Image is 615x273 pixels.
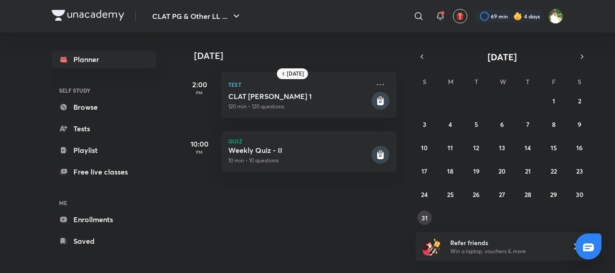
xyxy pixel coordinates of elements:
[552,120,556,129] abbr: August 8, 2025
[572,94,587,108] button: August 2, 2025
[548,9,563,24] img: Harshal Jadhao
[421,214,428,222] abbr: August 31, 2025
[417,210,432,225] button: August 31, 2025
[547,94,561,108] button: August 1, 2025
[228,103,370,111] p: 120 min • 120 questions
[526,77,529,86] abbr: Thursday
[181,149,217,155] p: PM
[228,157,370,165] p: 10 min • 10 questions
[423,237,441,255] img: referral
[428,50,576,63] button: [DATE]
[520,187,535,201] button: August 28, 2025
[552,77,556,86] abbr: Friday
[421,190,428,199] abbr: August 24, 2025
[576,167,583,175] abbr: August 23, 2025
[228,139,389,144] p: Quiz
[495,140,509,155] button: August 13, 2025
[469,164,484,178] button: August 19, 2025
[448,143,453,152] abbr: August 11, 2025
[495,164,509,178] button: August 20, 2025
[500,120,504,129] abbr: August 6, 2025
[469,140,484,155] button: August 12, 2025
[443,164,457,178] button: August 18, 2025
[520,164,535,178] button: August 21, 2025
[417,140,432,155] button: August 10, 2025
[447,190,454,199] abbr: August 25, 2025
[473,143,479,152] abbr: August 12, 2025
[228,146,370,155] h5: Weekly Quiz - II
[52,50,156,68] a: Planner
[475,120,478,129] abbr: August 5, 2025
[525,143,531,152] abbr: August 14, 2025
[576,143,583,152] abbr: August 16, 2025
[448,77,453,86] abbr: Monday
[456,12,464,20] img: avatar
[443,140,457,155] button: August 11, 2025
[500,77,506,86] abbr: Wednesday
[578,97,581,105] abbr: August 2, 2025
[228,92,370,101] h5: CLAT PG Mock 1
[547,164,561,178] button: August 22, 2025
[578,77,581,86] abbr: Saturday
[52,210,156,228] a: Enrollments
[572,140,587,155] button: August 16, 2025
[417,187,432,201] button: August 24, 2025
[421,143,428,152] abbr: August 10, 2025
[525,167,531,175] abbr: August 21, 2025
[498,167,506,175] abbr: August 20, 2025
[194,50,406,61] h4: [DATE]
[181,90,217,95] p: PM
[547,187,561,201] button: August 29, 2025
[525,190,531,199] abbr: August 28, 2025
[572,164,587,178] button: August 23, 2025
[495,117,509,131] button: August 6, 2025
[287,70,304,77] h6: [DATE]
[423,77,426,86] abbr: Sunday
[52,141,156,159] a: Playlist
[52,195,156,210] h6: ME
[520,140,535,155] button: August 14, 2025
[520,117,535,131] button: August 7, 2025
[576,190,583,199] abbr: August 30, 2025
[552,97,555,105] abbr: August 1, 2025
[551,167,557,175] abbr: August 22, 2025
[547,140,561,155] button: August 15, 2025
[443,117,457,131] button: August 4, 2025
[417,117,432,131] button: August 3, 2025
[526,120,529,129] abbr: August 7, 2025
[52,10,124,23] a: Company Logo
[52,83,156,98] h6: SELF STUDY
[572,117,587,131] button: August 9, 2025
[469,187,484,201] button: August 26, 2025
[228,79,370,90] p: Test
[450,247,561,255] p: Win a laptop, vouchers & more
[52,98,156,116] a: Browse
[52,10,124,21] img: Company Logo
[52,232,156,250] a: Saved
[550,190,557,199] abbr: August 29, 2025
[447,167,453,175] abbr: August 18, 2025
[547,117,561,131] button: August 8, 2025
[443,187,457,201] button: August 25, 2025
[578,120,581,129] abbr: August 9, 2025
[495,187,509,201] button: August 27, 2025
[417,164,432,178] button: August 17, 2025
[181,79,217,90] h5: 2:00
[488,51,517,63] span: [DATE]
[473,167,479,175] abbr: August 19, 2025
[499,143,505,152] abbr: August 13, 2025
[453,9,467,23] button: avatar
[450,238,561,247] h6: Refer friends
[469,117,484,131] button: August 5, 2025
[473,190,479,199] abbr: August 26, 2025
[499,190,505,199] abbr: August 27, 2025
[181,139,217,149] h5: 10:00
[551,143,557,152] abbr: August 15, 2025
[513,12,522,21] img: streak
[421,167,427,175] abbr: August 17, 2025
[147,7,247,25] button: CLAT PG & Other LL ...
[52,163,156,181] a: Free live classes
[423,120,426,129] abbr: August 3, 2025
[572,187,587,201] button: August 30, 2025
[448,120,452,129] abbr: August 4, 2025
